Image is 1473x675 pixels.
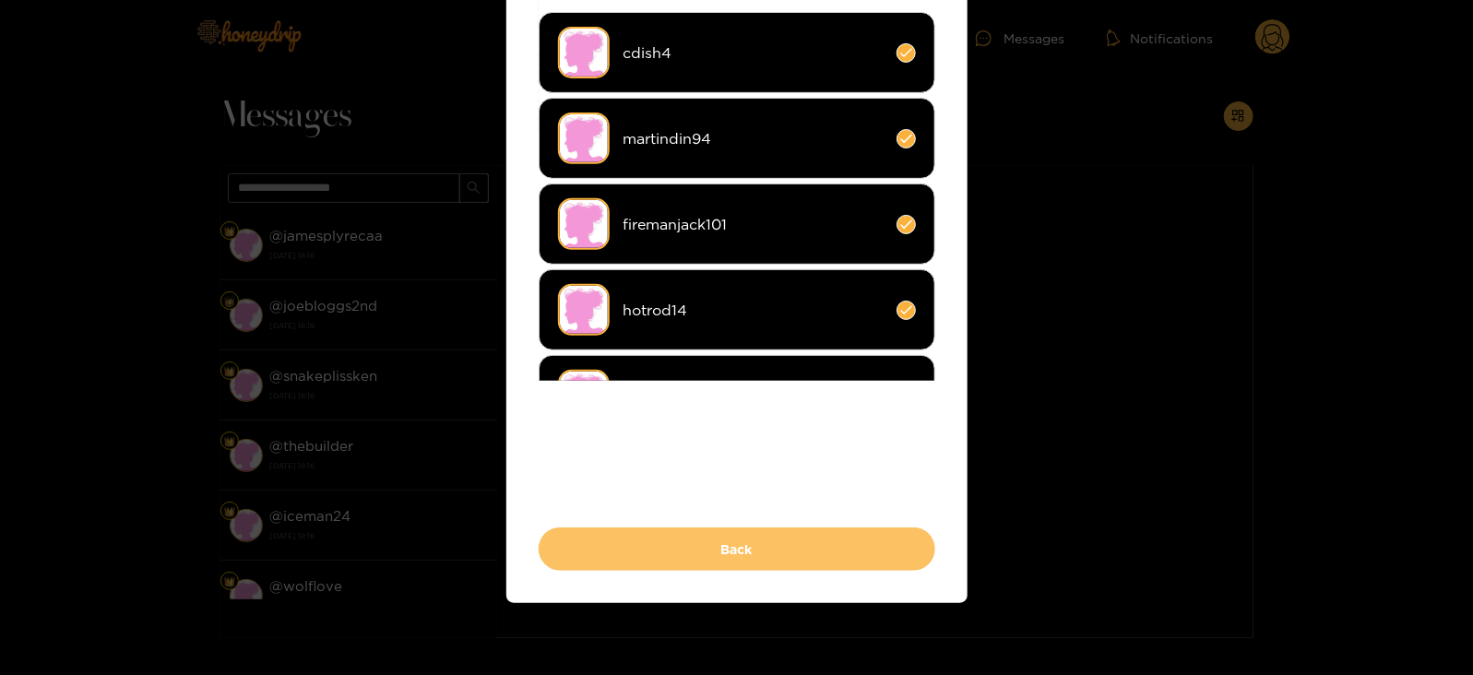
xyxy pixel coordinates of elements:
[624,300,883,321] span: hotrod14
[558,112,610,164] img: no-avatar.png
[539,527,935,571] button: Back
[558,27,610,78] img: no-avatar.png
[624,42,883,64] span: cdish4
[558,284,610,336] img: no-avatar.png
[558,370,610,421] img: no-avatar.png
[558,198,610,250] img: no-avatar.png
[624,128,883,149] span: martindin94
[624,214,883,235] span: firemanjack101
